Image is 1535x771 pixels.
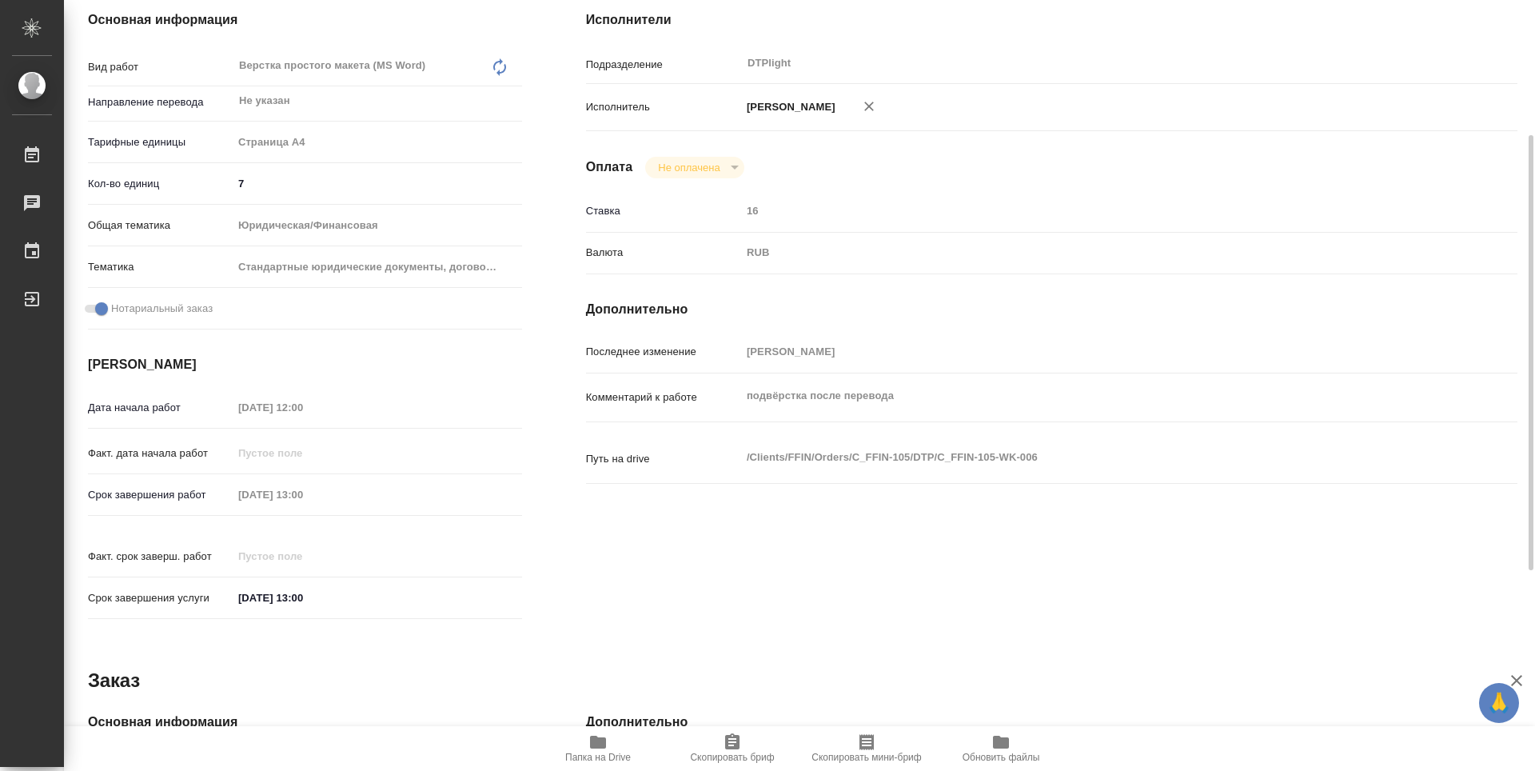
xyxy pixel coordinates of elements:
[88,549,233,565] p: Факт. срок заверш. работ
[645,157,744,178] div: Не оплачена
[233,212,522,239] div: Юридическая/Финансовая
[88,259,233,275] p: Тематика
[586,344,741,360] p: Последнее изменение
[586,300,1517,319] h4: Дополнительно
[653,161,724,174] button: Не оплачена
[88,400,233,416] p: Дата начала работ
[586,389,741,405] p: Комментарий к работе
[88,713,522,732] h4: Основная информация
[531,726,665,771] button: Папка на Drive
[233,172,522,195] input: ✎ Введи что-нибудь
[233,483,373,506] input: Пустое поле
[741,444,1440,471] textarea: /Clients/FFIN/Orders/C_FFIN-105/DTP/C_FFIN-105-WK-006
[88,134,233,150] p: Тарифные единицы
[88,59,233,75] p: Вид работ
[741,239,1440,266] div: RUB
[88,94,233,110] p: Направление перевода
[586,158,633,177] h4: Оплата
[88,590,233,606] p: Срок завершения услуги
[586,713,1517,732] h4: Дополнительно
[88,10,522,30] h4: Основная информация
[233,586,373,609] input: ✎ Введи что-нибудь
[741,99,835,115] p: [PERSON_NAME]
[851,89,887,124] button: Удалить исполнителя
[799,726,934,771] button: Скопировать мини-бриф
[741,382,1440,409] textarea: подвёрстка после перевода
[811,752,921,763] span: Скопировать мини-бриф
[934,726,1068,771] button: Обновить файлы
[586,451,741,467] p: Путь на drive
[88,668,140,693] h2: Заказ
[233,396,373,419] input: Пустое поле
[741,340,1440,363] input: Пустое поле
[586,57,741,73] p: Подразделение
[233,441,373,465] input: Пустое поле
[111,301,213,317] span: Нотариальный заказ
[586,99,741,115] p: Исполнитель
[1479,683,1519,723] button: 🙏
[1485,686,1513,720] span: 🙏
[586,10,1517,30] h4: Исполнители
[233,545,373,568] input: Пустое поле
[665,726,799,771] button: Скопировать бриф
[963,752,1040,763] span: Обновить файлы
[741,199,1440,222] input: Пустое поле
[565,752,631,763] span: Папка на Drive
[233,254,522,281] div: Стандартные юридические документы, договоры, уставы
[88,355,522,374] h4: [PERSON_NAME]
[690,752,774,763] span: Скопировать бриф
[88,218,233,234] p: Общая тематика
[586,203,741,219] p: Ставка
[88,176,233,192] p: Кол-во единиц
[233,129,522,156] div: Страница А4
[88,445,233,461] p: Факт. дата начала работ
[88,487,233,503] p: Срок завершения работ
[586,245,741,261] p: Валюта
